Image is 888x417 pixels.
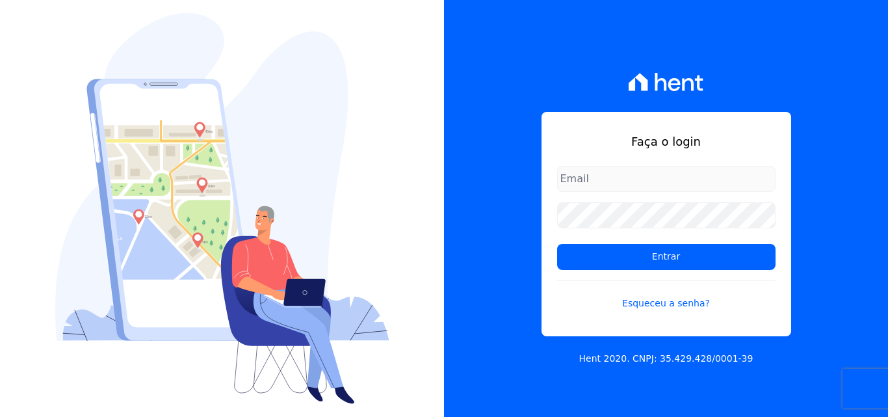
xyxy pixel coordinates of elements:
p: Hent 2020. CNPJ: 35.429.428/0001-39 [579,352,753,366]
h1: Faça o login [557,133,776,150]
input: Entrar [557,244,776,270]
img: Login [55,13,389,404]
a: Esqueceu a senha? [557,280,776,310]
input: Email [557,166,776,192]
